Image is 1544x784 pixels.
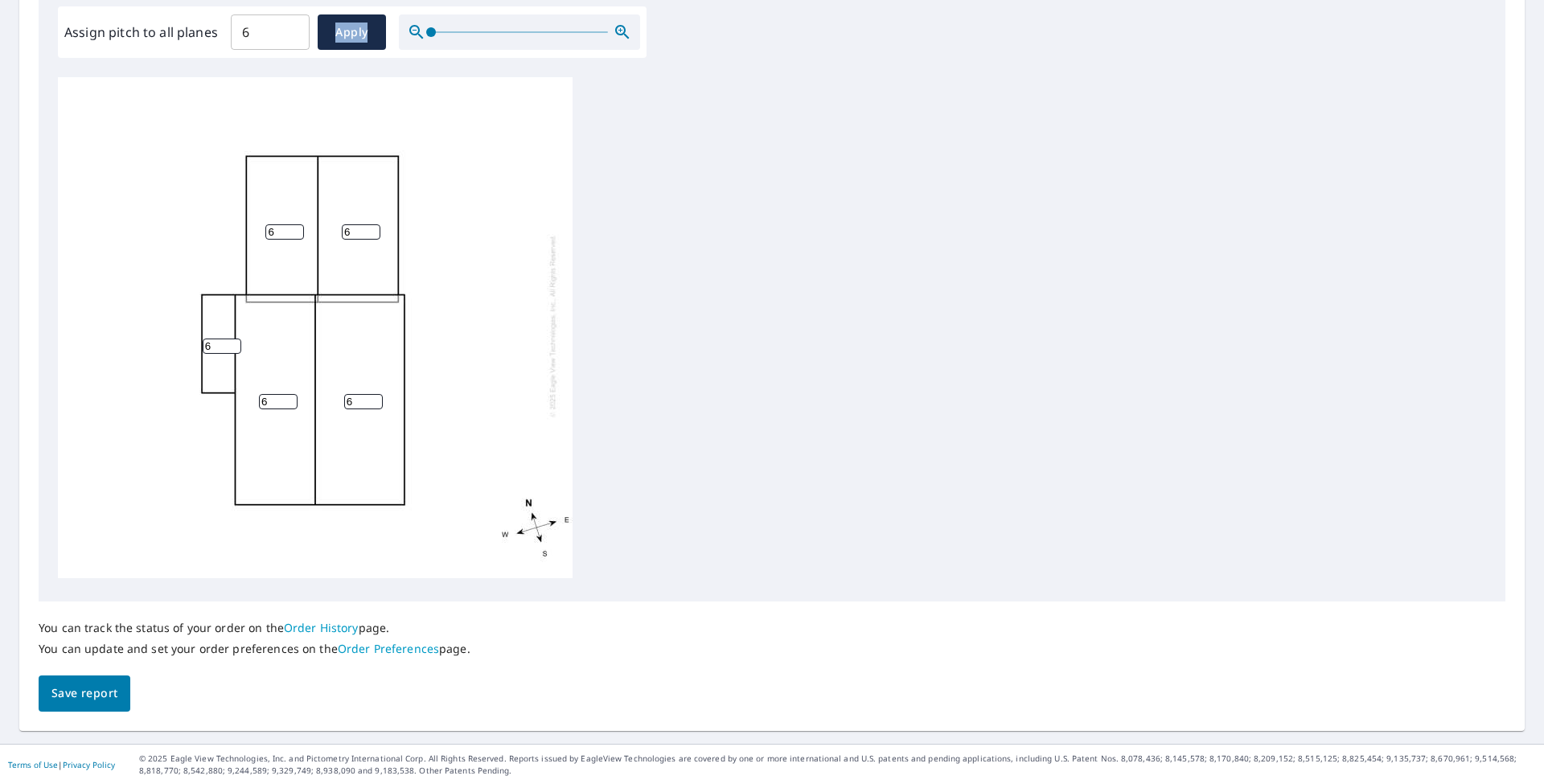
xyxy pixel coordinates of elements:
p: You can track the status of your order on the page. [39,621,470,635]
a: Terms of Use [8,759,58,770]
input: 00.0 [231,10,310,55]
p: © 2025 Eagle View Technologies, Inc. and Pictometry International Corp. All Rights Reserved. Repo... [139,753,1536,777]
span: Save report [51,683,117,704]
p: | [8,760,115,770]
label: Assign pitch to all planes [64,23,218,42]
a: Order Preferences [338,641,439,656]
button: Apply [318,14,386,50]
p: You can update and set your order preferences on the page. [39,642,470,656]
span: Apply [331,23,373,43]
button: Save report [39,675,130,712]
a: Order History [284,620,359,635]
a: Privacy Policy [63,759,115,770]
